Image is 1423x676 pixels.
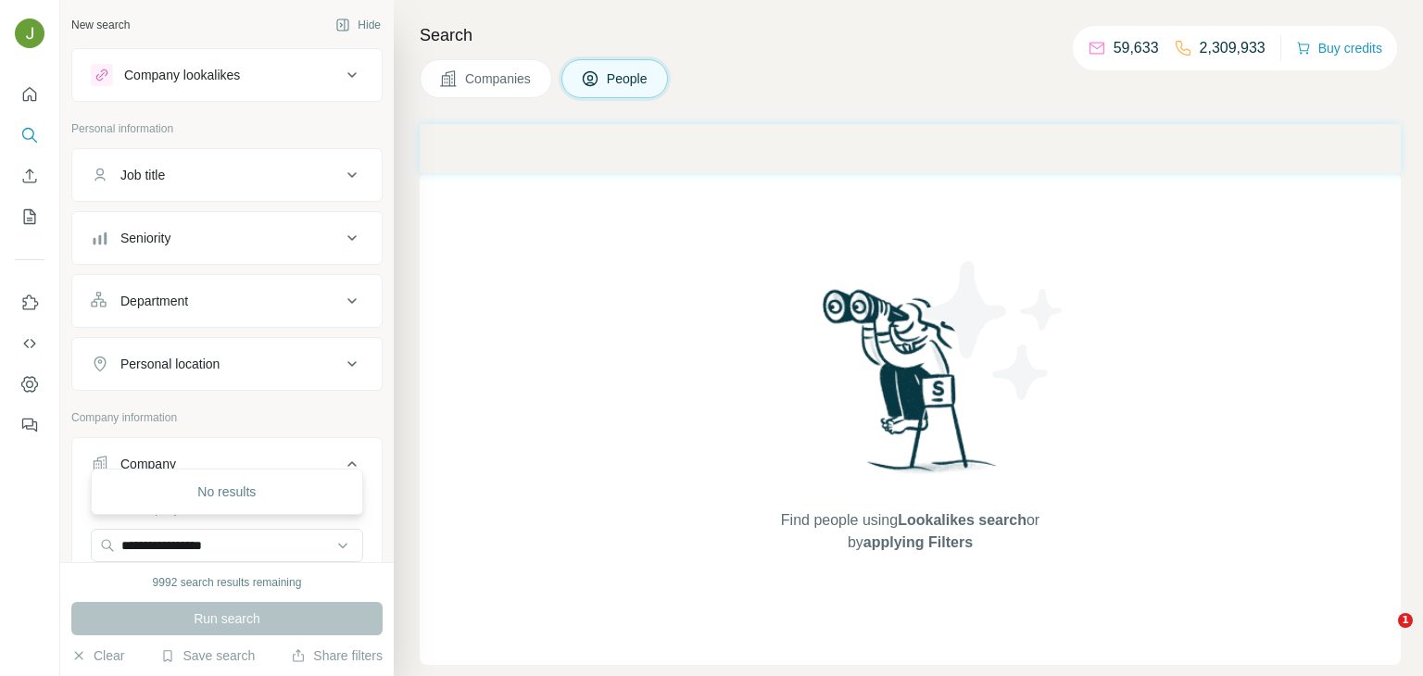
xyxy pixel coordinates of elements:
[1200,37,1266,59] p: 2,309,933
[15,408,44,442] button: Feedback
[120,455,176,473] div: Company
[15,200,44,233] button: My lists
[420,124,1401,173] iframe: Banner
[15,327,44,360] button: Use Surfe API
[120,166,165,184] div: Job title
[291,646,383,665] button: Share filters
[15,286,44,319] button: Use Surfe on LinkedIn
[72,342,382,386] button: Personal location
[72,153,382,197] button: Job title
[124,66,240,84] div: Company lookalikes
[762,509,1058,554] span: Find people using or by
[15,119,44,152] button: Search
[15,19,44,48] img: Avatar
[1296,35,1382,61] button: Buy credits
[15,78,44,111] button: Quick start
[120,229,170,247] div: Seniority
[71,409,383,426] p: Company information
[420,22,1401,48] h4: Search
[95,473,359,510] div: No results
[72,53,382,97] button: Company lookalikes
[1398,613,1413,628] span: 1
[72,216,382,260] button: Seniority
[1114,37,1159,59] p: 59,633
[322,11,394,39] button: Hide
[120,292,188,310] div: Department
[863,534,973,550] span: applying Filters
[71,17,130,33] div: New search
[1360,613,1404,657] iframe: Intercom live chat
[911,247,1077,414] img: Surfe Illustration - Stars
[72,279,382,323] button: Department
[607,69,649,88] span: People
[71,646,124,665] button: Clear
[15,368,44,401] button: Dashboard
[15,159,44,193] button: Enrich CSV
[120,355,220,373] div: Personal location
[72,442,382,494] button: Company
[153,574,302,591] div: 9992 search results remaining
[898,512,1026,528] span: Lookalikes search
[814,284,1007,491] img: Surfe Illustration - Woman searching with binoculars
[465,69,533,88] span: Companies
[160,646,255,665] button: Save search
[71,120,383,137] p: Personal information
